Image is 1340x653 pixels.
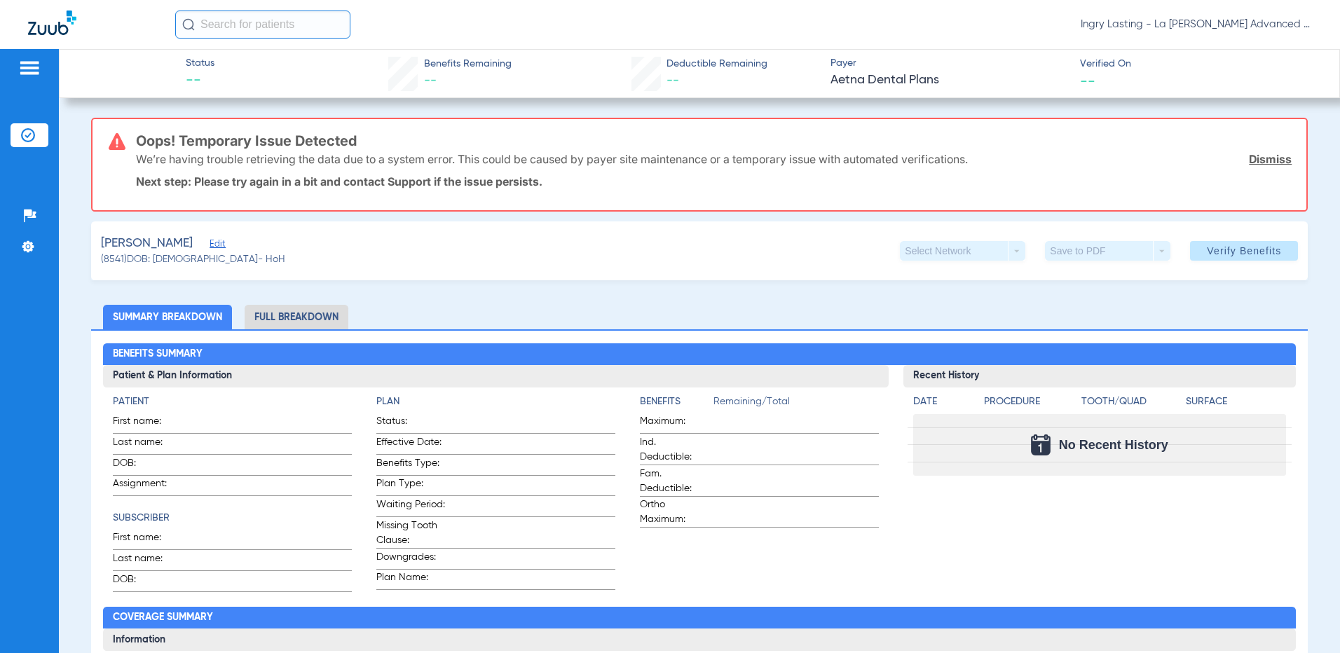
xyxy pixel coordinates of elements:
[109,133,125,150] img: error-icon
[1031,434,1051,455] img: Calendar
[103,343,1296,366] h2: Benefits Summary
[984,394,1076,409] h4: Procedure
[1081,394,1181,414] app-breakdown-title: Tooth/Quad
[1249,152,1292,166] a: Dismiss
[376,570,445,589] span: Plan Name:
[376,414,445,433] span: Status:
[640,435,709,465] span: Ind. Deductible:
[1081,18,1312,32] span: Ingry Lasting - La [PERSON_NAME] Advanced Dentistry
[28,11,76,35] img: Zuub Logo
[640,467,709,496] span: Fam. Deductible:
[113,511,352,525] h4: Subscriber
[18,60,41,76] img: hamburger-icon
[101,252,285,267] span: (8541) DOB: [DEMOGRAPHIC_DATA] - HoH
[1186,394,1285,409] h4: Surface
[136,134,1292,148] h3: Oops! Temporary Issue Detected
[830,71,1068,89] span: Aetna Dental Plans
[640,497,709,527] span: Ortho Maximum:
[376,476,445,495] span: Plan Type:
[376,550,445,569] span: Downgrades:
[245,305,348,329] li: Full Breakdown
[376,456,445,475] span: Benefits Type:
[713,394,879,414] span: Remaining/Total
[113,551,182,570] span: Last name:
[640,414,709,433] span: Maximum:
[210,239,222,252] span: Edit
[1207,245,1281,256] span: Verify Benefits
[182,18,195,31] img: Search Icon
[640,394,713,409] h4: Benefits
[103,607,1296,629] h2: Coverage Summary
[913,394,972,409] h4: Date
[103,365,888,387] h3: Patient & Plan Information
[103,305,232,329] li: Summary Breakdown
[136,174,1292,188] p: Next step: Please try again in a bit and contact Support if the issue persists.
[186,56,214,71] span: Status
[1081,394,1181,409] h4: Tooth/Quad
[640,394,713,414] app-breakdown-title: Benefits
[113,435,182,454] span: Last name:
[903,365,1296,387] h3: Recent History
[113,414,182,433] span: First name:
[186,71,214,91] span: --
[376,394,615,409] h4: Plan
[424,57,512,71] span: Benefits Remaining
[113,456,182,475] span: DOB:
[666,74,679,87] span: --
[1059,438,1168,452] span: No Recent History
[101,235,193,252] span: [PERSON_NAME]
[1190,241,1298,261] button: Verify Benefits
[913,394,972,414] app-breakdown-title: Date
[376,497,445,516] span: Waiting Period:
[113,476,182,495] span: Assignment:
[136,152,968,166] p: We’re having trouble retrieving the data due to a system error. This could be caused by payer sit...
[1186,394,1285,414] app-breakdown-title: Surface
[113,530,182,549] span: First name:
[376,518,445,548] span: Missing Tooth Clause:
[984,394,1076,414] app-breakdown-title: Procedure
[113,572,182,591] span: DOB:
[103,628,1296,651] h3: Information
[1080,57,1318,71] span: Verified On
[376,435,445,454] span: Effective Date:
[113,394,352,409] h4: Patient
[666,57,767,71] span: Deductible Remaining
[830,56,1068,71] span: Payer
[175,11,350,39] input: Search for patients
[1080,73,1095,88] span: --
[424,74,437,87] span: --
